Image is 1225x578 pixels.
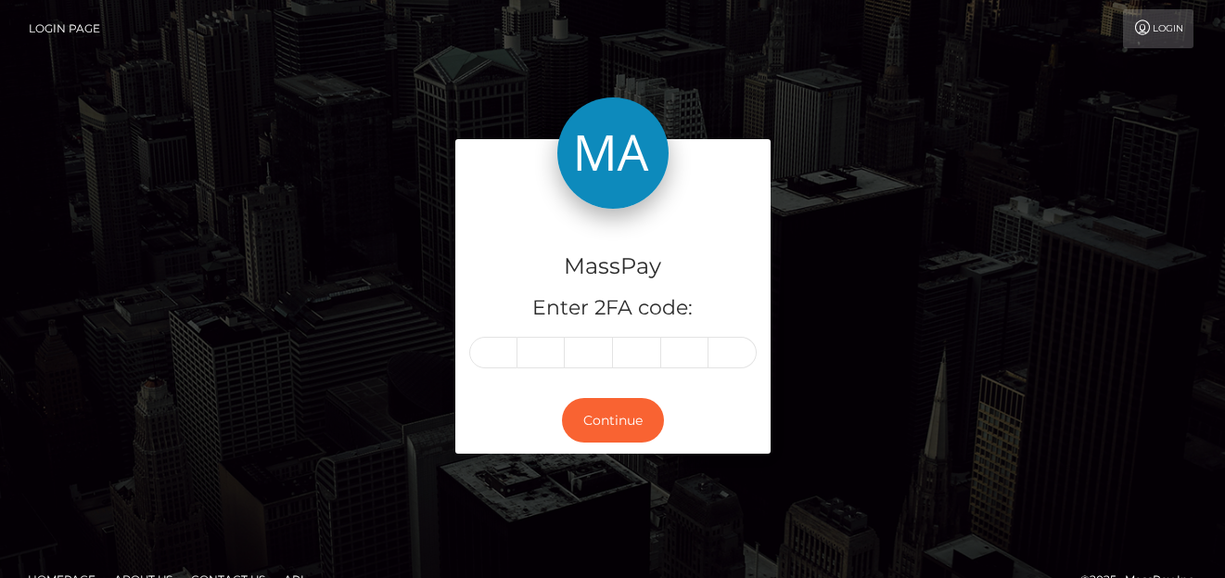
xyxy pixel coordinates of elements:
img: MassPay [557,97,669,209]
h5: Enter 2FA code: [469,294,757,323]
a: Login [1123,9,1193,48]
button: Continue [562,398,664,443]
a: Login Page [29,9,100,48]
h4: MassPay [469,250,757,283]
